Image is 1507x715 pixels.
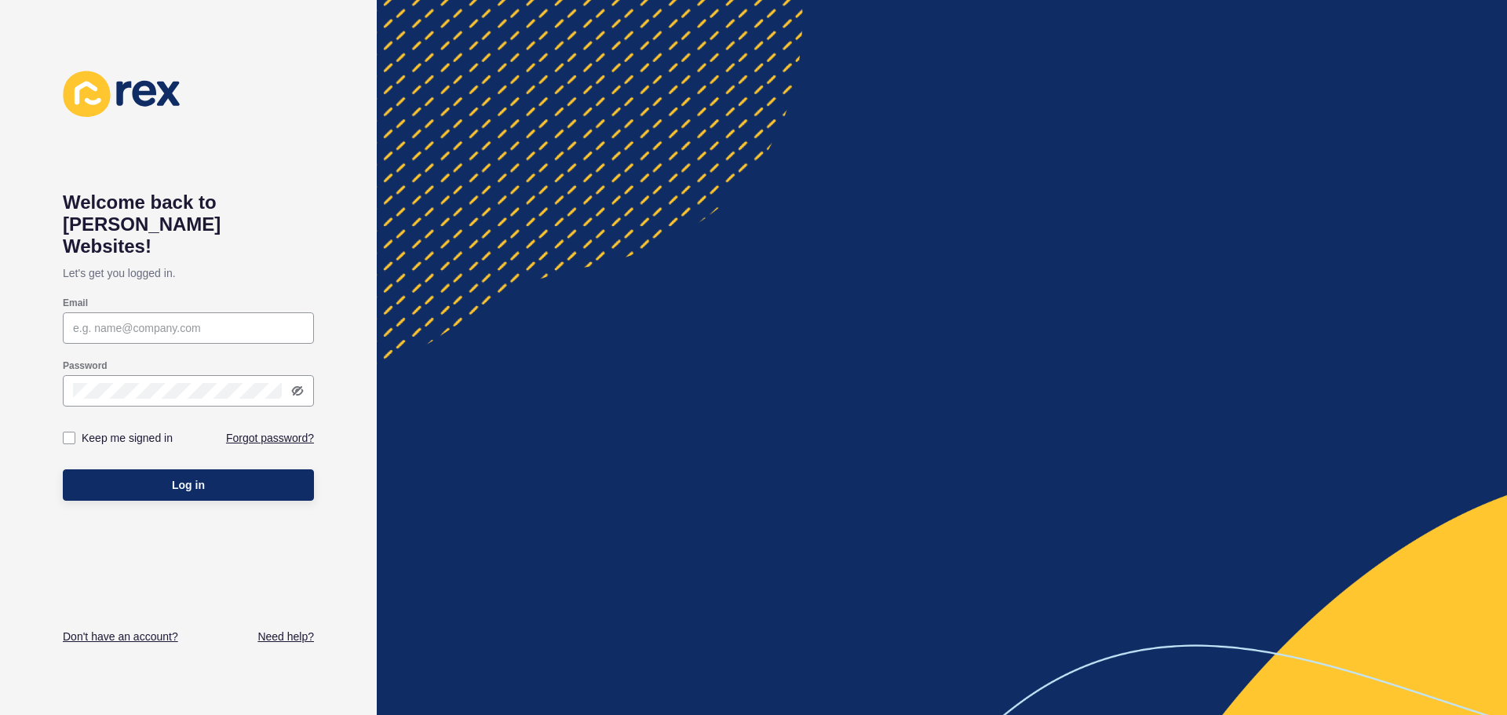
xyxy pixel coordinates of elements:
[63,469,314,501] button: Log in
[226,430,314,446] a: Forgot password?
[257,629,314,644] a: Need help?
[73,320,304,336] input: e.g. name@company.com
[63,257,314,289] p: Let's get you logged in.
[63,192,314,257] h1: Welcome back to [PERSON_NAME] Websites!
[63,297,88,309] label: Email
[82,430,173,446] label: Keep me signed in
[63,359,108,372] label: Password
[172,477,205,493] span: Log in
[63,629,178,644] a: Don't have an account?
